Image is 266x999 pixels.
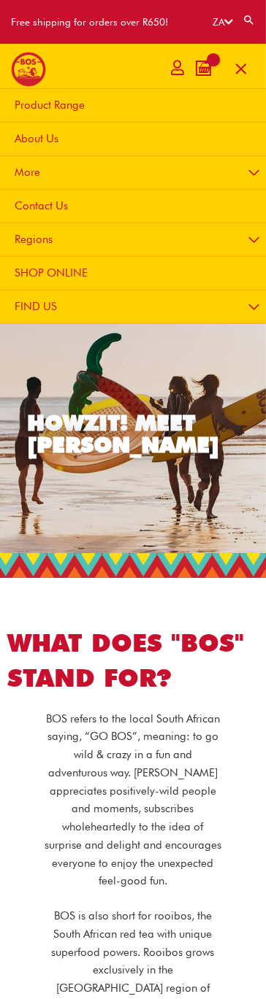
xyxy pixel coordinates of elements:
h1: WHAT DOES "BOS" STAND FOR? [7,625,259,695]
div: HOWZIT! MEET [PERSON_NAME] [27,412,248,455]
span: SHOP ONLINE [15,266,88,279]
span: About Us [15,132,58,145]
img: BOS logo finals-200px [11,52,46,87]
p: BOS refers to the local South African saying, “GO BOS”, meaning: to go wild & crazy in a fun and ... [44,710,222,891]
div: Free shipping for orders over R650! [11,7,168,37]
a: View Shopping Cart, empty [196,61,211,76]
a: ZA [213,16,233,28]
span: Regions [15,233,53,246]
span: FIND US [15,300,57,313]
span: Product Range [15,99,85,112]
a: Search button [243,14,256,26]
span: More [15,166,40,179]
span: Contact Us [15,199,68,212]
